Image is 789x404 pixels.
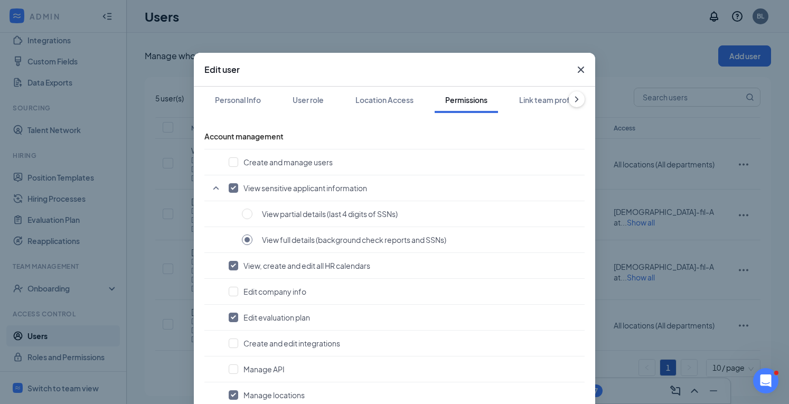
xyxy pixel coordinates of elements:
[243,312,310,323] span: Edit evaluation plan
[355,95,414,105] div: Location Access
[293,95,324,105] div: User role
[262,234,446,245] span: View full details (background check reports and SSNs)
[243,338,340,349] span: Create and edit integrations
[753,368,778,393] iframe: Intercom live chat
[229,183,579,193] button: View sensitive applicant information
[243,286,306,297] span: Edit company info
[229,260,579,271] button: View, create and edit all HR calendars
[571,94,582,105] svg: ChevronRight
[243,260,370,271] span: View, create and edit all HR calendars
[229,390,579,400] button: Manage locations
[243,364,285,374] span: Manage API
[204,64,240,76] h3: Edit user
[243,157,333,167] span: Create and manage users
[229,364,579,374] button: Manage API
[215,95,261,105] div: Personal Info
[242,208,579,220] button: View partial details (last 4 digits of SSNs)
[229,312,579,323] button: Edit evaluation plan
[204,131,284,141] span: Account management
[243,183,367,193] span: View sensitive applicant information
[243,390,305,400] span: Manage locations
[575,63,587,76] svg: Cross
[229,338,579,349] button: Create and edit integrations
[242,234,579,246] button: View full details (background check reports and SSNs)
[262,209,398,219] span: View partial details (last 4 digits of SSNs)
[567,53,595,87] button: Close
[445,95,487,105] div: Permissions
[229,286,579,297] button: Edit company info
[569,91,585,107] button: ChevronRight
[229,157,579,167] button: Create and manage users
[519,95,578,105] div: Link team profile
[210,182,222,194] svg: SmallChevronUp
